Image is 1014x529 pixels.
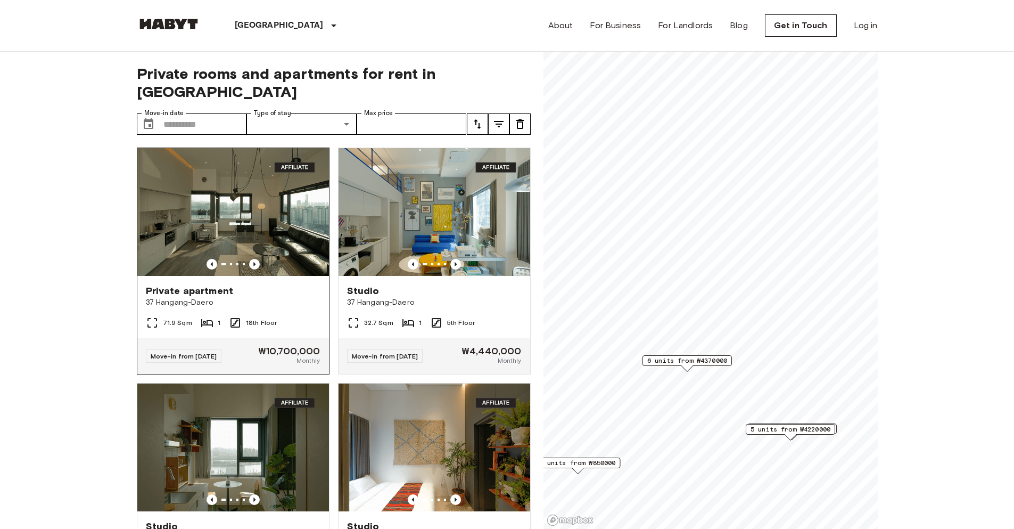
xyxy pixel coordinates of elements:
a: Get in Touch [765,14,837,37]
span: Move-in from [DATE] [151,352,217,360]
img: Habyt [137,19,201,29]
label: Max price [364,109,393,118]
span: ₩10,700,000 [258,346,320,356]
label: Type of stay [254,109,291,118]
span: 37 Hangang-Daero [347,297,522,308]
a: For Business [590,19,641,32]
button: Previous image [450,494,461,505]
span: Move-in from [DATE] [352,352,418,360]
span: 32.7 Sqm [364,318,393,328]
div: Map marker [745,424,835,441]
span: 18th Floor [246,318,277,328]
span: Private apartment [146,284,234,297]
span: 71.9 Sqm [163,318,192,328]
label: Move-in date [144,109,184,118]
a: About [548,19,573,32]
span: Monthly [296,356,320,365]
div: Map marker [534,458,620,474]
span: 37 Hangang-Daero [146,297,320,308]
button: Previous image [207,494,217,505]
img: Marketing picture of unit EP-Y-P-18-00 [137,384,329,511]
img: Marketing picture of unit EP-Y-PV-18-00 [137,148,329,276]
div: Map marker [642,355,731,372]
img: Marketing picture of unit EP-Y-B-07-00 [339,384,530,511]
button: Previous image [450,259,461,270]
span: 6 units from ₩4370000 [647,356,727,365]
span: 5 units from ₩4220000 [750,425,830,434]
img: Marketing picture of unit EP-Y-U-05-00 [339,148,530,276]
button: Previous image [408,259,418,270]
button: Previous image [249,259,260,270]
button: Previous image [408,494,418,505]
button: tune [509,113,531,135]
span: Studio [347,284,380,297]
span: 9 units from ₩850000 [539,458,615,468]
a: Marketing picture of unit EP-Y-PV-18-00Previous imagePrevious imagePrivate apartment37 Hangang-Da... [137,148,329,375]
div: Map marker [747,424,836,440]
a: For Landlords [658,19,713,32]
a: Mapbox logo [547,514,593,526]
button: Choose date [138,113,159,135]
span: 5th Floor [447,318,475,328]
button: Previous image [249,494,260,505]
p: [GEOGRAPHIC_DATA] [235,19,324,32]
a: Marketing picture of unit EP-Y-U-05-00Previous imagePrevious imageStudio37 Hangang-Daero32.7 Sqm1... [338,148,531,375]
a: Log in [854,19,878,32]
span: Monthly [498,356,521,365]
span: 1 [419,318,422,328]
span: ₩4,440,000 [461,346,522,356]
button: Previous image [207,259,217,270]
button: tune [488,113,509,135]
a: Blog [730,19,748,32]
span: 1 [218,318,220,328]
span: Private rooms and apartments for rent in [GEOGRAPHIC_DATA] [137,64,531,101]
button: tune [467,113,488,135]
